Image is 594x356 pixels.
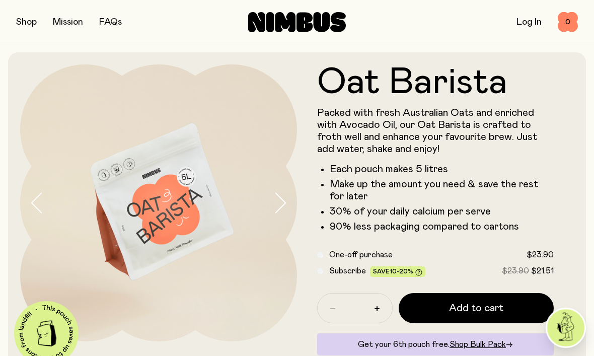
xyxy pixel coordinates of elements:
[329,267,366,275] span: Subscribe
[450,340,506,348] span: Shop Bulk Pack
[330,163,554,175] li: Each pouch makes 5 litres
[99,18,122,27] a: FAQs
[390,268,413,274] span: 10-20%
[329,251,393,259] span: One-off purchase
[330,221,554,233] li: 90% less packaging compared to cartons
[516,18,542,27] a: Log In
[399,293,554,323] button: Add to cart
[330,205,554,218] li: 30% of your daily calcium per serve
[547,309,584,346] img: agent
[317,333,554,355] div: Get your 6th pouch free.
[53,18,83,27] a: Mission
[317,107,554,155] p: Packed with fresh Australian Oats and enriched with Avocado Oil, our Oat Barista is crafted to fr...
[317,64,554,101] h1: Oat Barista
[531,267,554,275] span: $21.51
[450,340,513,348] a: Shop Bulk Pack→
[373,268,422,276] span: Save
[527,251,554,259] span: $23.90
[449,301,503,315] span: Add to cart
[502,267,529,275] span: $23.90
[330,178,554,202] li: Make up the amount you need & save the rest for later
[558,12,578,32] button: 0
